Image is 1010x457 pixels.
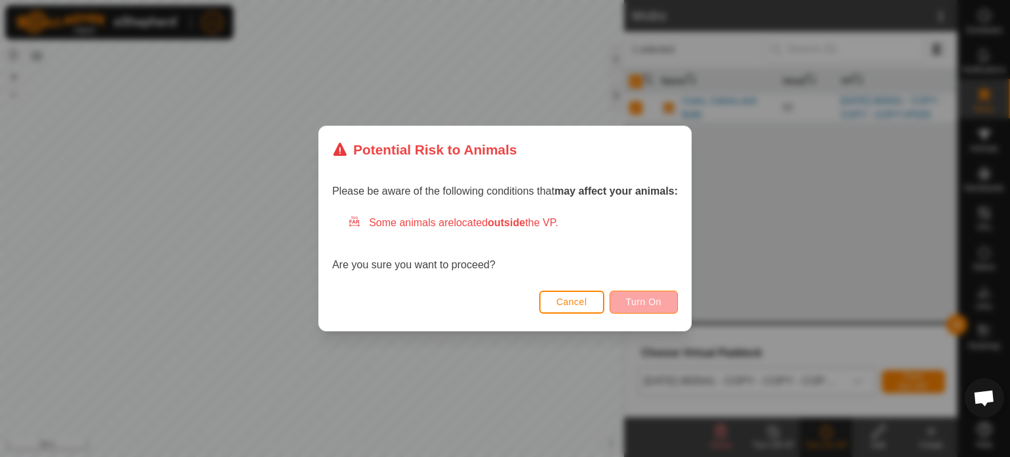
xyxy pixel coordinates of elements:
[610,291,678,314] button: Turn On
[332,139,517,160] div: Potential Risk to Animals
[554,185,678,197] strong: may affect your animals:
[332,185,678,197] span: Please be aware of the following conditions that
[626,297,661,307] span: Turn On
[488,217,525,228] strong: outside
[332,215,678,273] div: Are you sure you want to proceed?
[965,378,1004,418] a: Open chat
[539,291,604,314] button: Cancel
[348,215,678,231] div: Some animals are
[556,297,587,307] span: Cancel
[454,217,558,228] span: located the VP.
